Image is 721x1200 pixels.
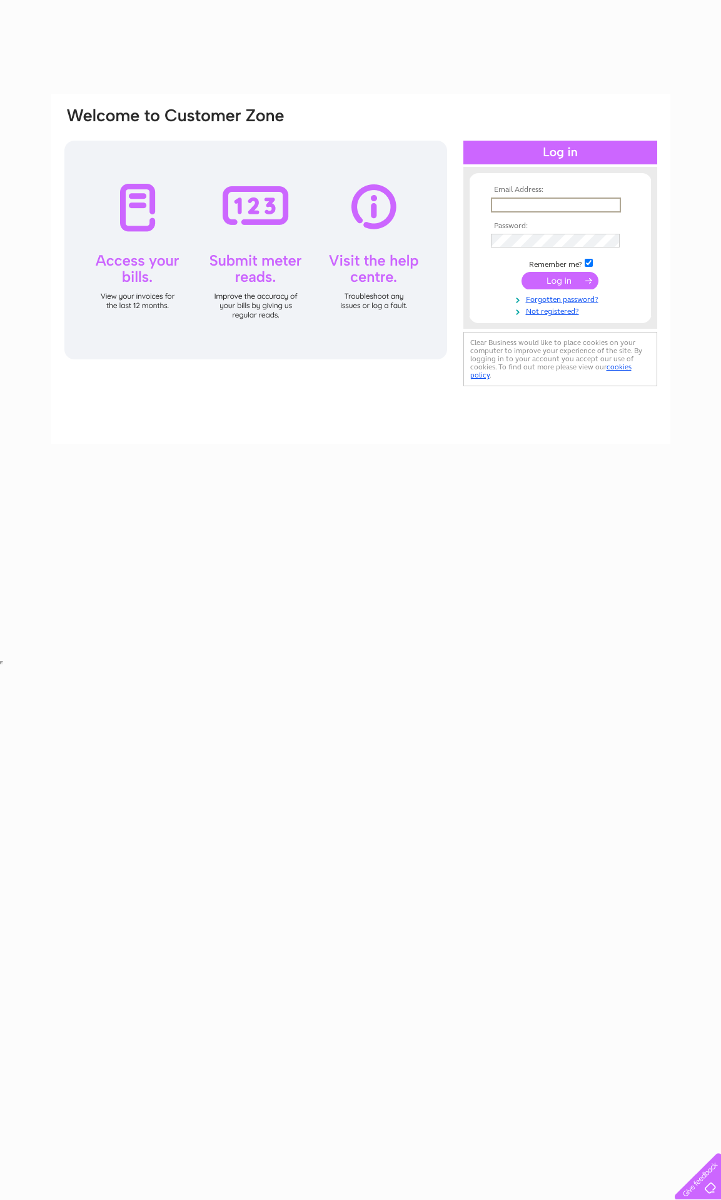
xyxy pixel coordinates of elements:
th: Password: [488,222,633,231]
td: Remember me? [488,257,633,269]
a: cookies policy [470,362,632,379]
a: Not registered? [491,304,633,316]
div: Clear Business would like to place cookies on your computer to improve your experience of the sit... [463,332,657,386]
input: Submit [522,272,598,289]
a: Forgotten password? [491,292,633,304]
th: Email Address: [488,186,633,194]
